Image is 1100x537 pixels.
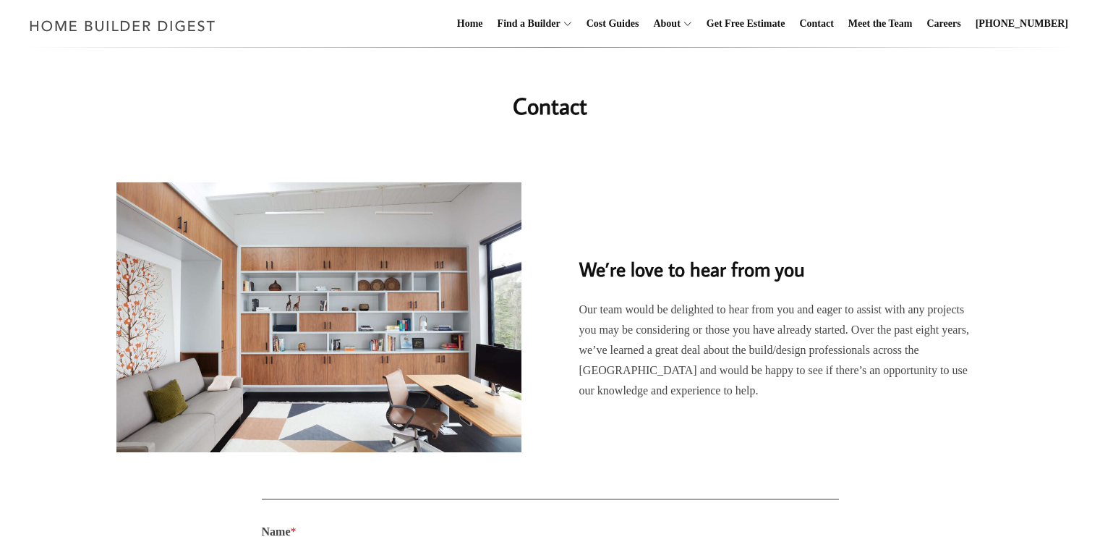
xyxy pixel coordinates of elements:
a: Home [451,1,489,47]
p: Our team would be delighted to hear from you and eager to assist with any projects you may be con... [579,300,984,401]
a: Careers [921,1,967,47]
a: Cost Guides [581,1,645,47]
a: Find a Builder [492,1,560,47]
a: [PHONE_NUMBER] [970,1,1074,47]
a: Meet the Team [843,1,918,47]
h2: We’re love to hear from you [579,234,984,284]
a: About [647,1,680,47]
a: Get Free Estimate [701,1,791,47]
img: Home Builder Digest [23,12,222,40]
h1: Contact [262,88,839,123]
a: Contact [793,1,839,47]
